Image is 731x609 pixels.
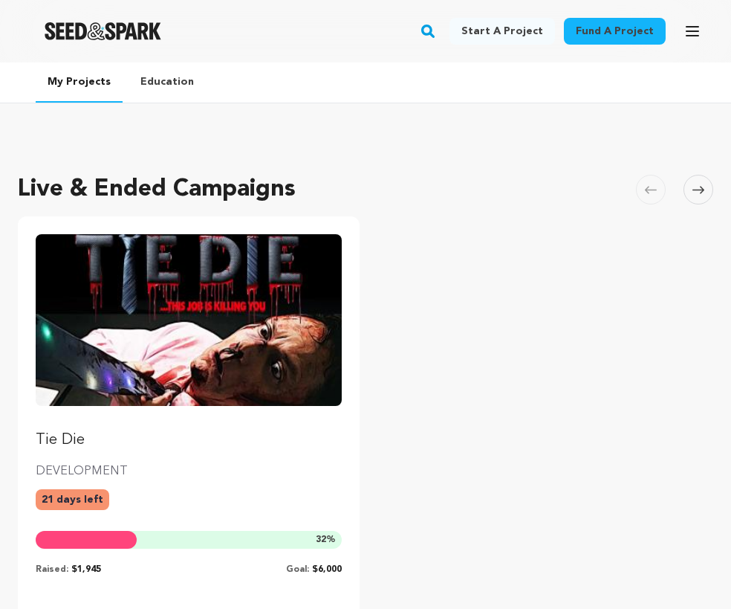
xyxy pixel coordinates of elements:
span: Goal: [286,565,309,574]
a: Fund Tie Die [36,234,342,451]
h2: Live & Ended Campaigns [18,172,296,207]
a: Start a project [449,18,555,45]
span: $1,945 [71,565,101,574]
span: 32 [316,535,326,544]
a: Fund a project [564,18,666,45]
img: Seed&Spark Logo Dark Mode [45,22,161,40]
a: Education [129,62,206,101]
span: Raised: [36,565,68,574]
a: Seed&Spark Homepage [45,22,161,40]
span: $6,000 [312,565,342,574]
p: 21 days left [36,489,109,510]
span: % [316,534,336,546]
p: DEVELOPMENT [36,463,342,480]
a: My Projects [36,62,123,103]
p: Tie Die [36,430,342,451]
